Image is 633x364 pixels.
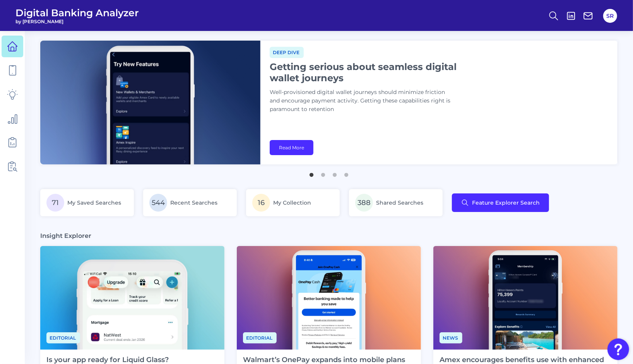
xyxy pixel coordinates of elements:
[308,169,315,177] button: 1
[15,19,139,24] span: by [PERSON_NAME]
[270,140,313,155] a: Read More
[270,61,463,84] h1: Getting serious about seamless digital wallet journeys
[40,41,260,164] img: bannerImg
[342,169,350,177] button: 4
[376,199,423,206] span: Shared Searches
[440,334,462,341] a: News
[243,334,277,341] a: Editorial
[607,338,629,360] button: Open Resource Center
[46,334,80,341] a: Editorial
[452,193,549,212] button: Feature Explorer Search
[273,199,311,206] span: My Collection
[40,189,134,216] a: 71My Saved Searches
[349,189,443,216] a: 388Shared Searches
[143,189,237,216] a: 544Recent Searches
[270,47,304,58] span: Deep dive
[603,9,617,23] button: SR
[331,169,339,177] button: 3
[170,199,217,206] span: Recent Searches
[237,246,421,350] img: News - Phone (3).png
[15,7,139,19] span: Digital Banking Analyzer
[246,189,340,216] a: 16My Collection
[433,246,618,350] img: News - Phone (4).png
[40,232,91,240] h3: Insight Explorer
[46,194,64,212] span: 71
[270,88,463,114] p: Well-provisioned digital wallet journeys should minimize friction and encourage payment activity....
[270,48,304,56] a: Deep dive
[355,194,373,212] span: 388
[472,200,540,206] span: Feature Explorer Search
[319,169,327,177] button: 2
[440,332,462,343] span: News
[252,194,270,212] span: 16
[40,246,224,350] img: Editorial - Phone Zoom In.png
[243,332,277,343] span: Editorial
[149,194,167,212] span: 544
[46,332,80,343] span: Editorial
[67,199,121,206] span: My Saved Searches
